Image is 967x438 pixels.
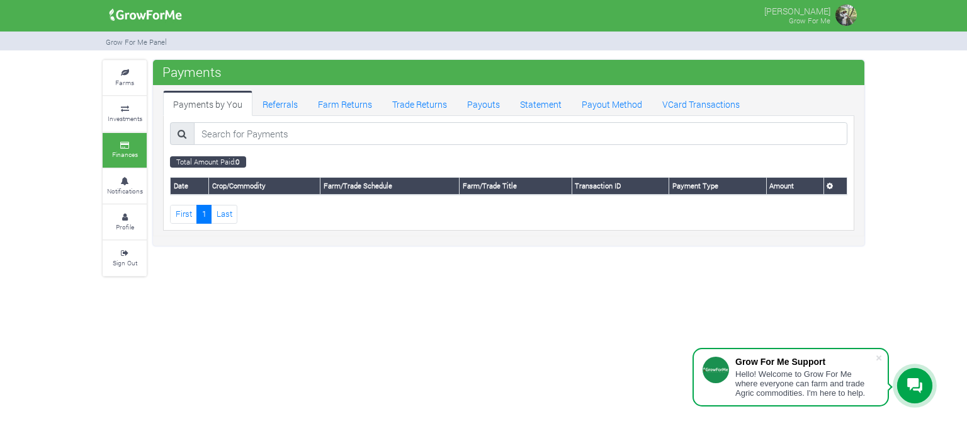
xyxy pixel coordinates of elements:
[510,91,572,116] a: Statement
[196,205,212,223] a: 1
[789,16,830,25] small: Grow For Me
[103,241,147,275] a: Sign Out
[457,91,510,116] a: Payouts
[572,91,652,116] a: Payout Method
[572,178,669,195] th: Transaction ID
[103,205,147,239] a: Profile
[159,59,225,84] span: Payments
[834,3,859,28] img: growforme image
[103,61,147,95] a: Farms
[211,205,237,223] a: Last
[113,258,137,267] small: Sign Out
[170,205,197,223] a: First
[764,3,830,18] p: [PERSON_NAME]
[194,122,847,145] input: Search for Payments
[320,178,460,195] th: Farm/Trade Schedule
[103,133,147,168] a: Finances
[209,178,320,195] th: Crop/Commodity
[116,222,134,231] small: Profile
[735,357,875,367] div: Grow For Me Support
[171,178,209,195] th: Date
[669,178,766,195] th: Payment Type
[105,3,186,28] img: growforme image
[115,78,134,87] small: Farms
[112,150,138,159] small: Finances
[252,91,308,116] a: Referrals
[163,91,252,116] a: Payments by You
[103,96,147,131] a: Investments
[106,37,167,47] small: Grow For Me Panel
[652,91,750,116] a: VCard Transactions
[735,369,875,398] div: Hello! Welcome to Grow For Me where everyone can farm and trade Agric commodities. I'm here to help.
[382,91,457,116] a: Trade Returns
[170,156,246,168] small: Total Amount Paid:
[766,178,823,195] th: Amount
[108,114,142,123] small: Investments
[460,178,572,195] th: Farm/Trade Title
[170,205,847,223] nav: Page Navigation
[308,91,382,116] a: Farm Returns
[103,169,147,204] a: Notifications
[107,187,143,195] small: Notifications
[235,157,240,166] b: 0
